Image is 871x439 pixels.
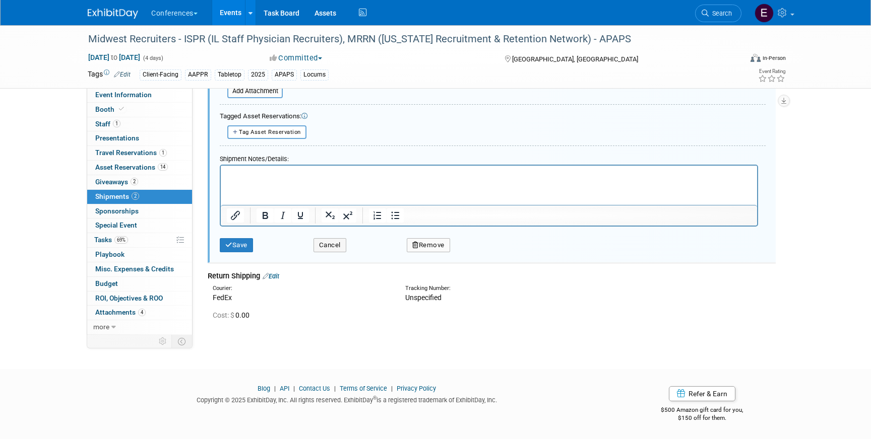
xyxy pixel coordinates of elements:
a: Edit [114,71,131,78]
a: Staff1 [87,117,192,131]
div: Midwest Recruiters - ISPR (IL Staff Physician Recruiters), MRRN ([US_STATE] Recruitment & Retenti... [85,30,726,48]
span: Presentations [95,134,139,142]
div: APAPS [272,69,297,80]
span: Cost: $ [213,311,235,319]
div: Event Format [682,52,786,67]
span: Giveaways [95,178,138,186]
td: Toggle Event Tabs [172,335,193,348]
a: Search [695,5,741,22]
div: Locums [300,69,329,80]
a: Sponsorships [87,204,192,218]
i: Booth reservation complete [119,106,124,112]
span: Misc. Expenses & Credits [95,265,174,273]
span: Travel Reservations [95,149,167,157]
button: Subscript [322,208,339,223]
button: Tag Asset Reservation [227,125,306,139]
span: Playbook [95,250,125,258]
div: Copyright © 2025 ExhibitDay, Inc. All rights reserved. ExhibitDay is a registered trademark of Ex... [88,393,606,405]
span: Asset Reservations [95,163,168,171]
div: Tagged Asset Reservations: [220,112,766,121]
a: Tasks69% [87,233,192,247]
div: In-Person [762,54,786,62]
div: AAPPR [185,69,211,80]
iframe: Rich Text Area [221,166,757,205]
span: Tasks [94,236,128,244]
a: Asset Reservations14 [87,161,192,175]
span: Shipments [95,192,139,200]
span: [DATE] [DATE] [88,53,141,62]
span: Event Information [95,91,152,99]
td: Personalize Event Tab Strip [154,335,172,348]
div: 2025 [248,69,268,80]
div: Courier: [213,284,390,292]
td: Tags [88,69,131,81]
button: Insert/edit link [227,208,244,223]
button: Bullet list [387,208,404,223]
button: Cancel [314,238,346,252]
span: ROI, Objectives & ROO [95,294,163,302]
a: Privacy Policy [397,385,436,392]
a: more [87,320,192,334]
span: Search [709,10,732,17]
sup: ® [373,395,377,401]
a: Blog [258,385,270,392]
span: | [389,385,395,392]
span: 2 [131,178,138,185]
a: Misc. Expenses & Credits [87,262,192,276]
div: $500 Amazon gift card for you, [621,399,784,422]
span: Budget [95,279,118,287]
a: API [280,385,289,392]
span: Tag Asset Reservation [239,129,301,135]
a: Event Information [87,88,192,102]
button: Remove [407,238,450,252]
span: 4 [138,309,146,316]
a: Edit [263,272,279,280]
span: Special Event [95,221,137,229]
div: Tracking Number: [405,284,631,292]
span: 1 [159,149,167,157]
a: Travel Reservations1 [87,146,192,160]
button: Superscript [339,208,356,223]
span: more [93,323,109,331]
div: Tabletop [215,69,244,80]
div: Client-Facing [140,69,181,80]
span: Booth [95,105,126,113]
div: Return Shipping [208,271,776,281]
span: Staff [95,120,120,128]
span: Unspecified [405,294,442,302]
a: Shipments2 [87,190,192,204]
a: Budget [87,277,192,291]
a: Terms of Service [340,385,387,392]
a: Giveaways2 [87,175,192,189]
span: | [291,385,297,392]
a: Attachments4 [87,306,192,320]
img: ExhibitDay [88,9,138,19]
span: 2 [132,192,139,200]
div: Event Rating [758,69,785,74]
span: (4 days) [142,55,163,61]
div: Shipment Notes/Details: [220,150,758,165]
span: 14 [158,163,168,171]
span: Attachments [95,308,146,316]
button: Committed [266,53,326,63]
span: [GEOGRAPHIC_DATA], [GEOGRAPHIC_DATA] [512,55,638,63]
a: Playbook [87,248,192,262]
img: Format-Inperson.png [751,54,761,62]
span: 69% [114,236,128,244]
span: | [332,385,338,392]
span: 0.00 [213,311,254,319]
button: Italic [274,208,291,223]
a: Booth [87,103,192,117]
span: Sponsorships [95,207,139,215]
a: Refer & Earn [669,386,735,401]
button: Underline [292,208,309,223]
div: $150 off for them. [621,414,784,422]
a: Presentations [87,131,192,145]
a: Special Event [87,218,192,233]
a: ROI, Objectives & ROO [87,291,192,306]
span: to [109,53,119,61]
button: Save [220,238,253,252]
button: Numbered list [369,208,386,223]
a: Contact Us [299,385,330,392]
